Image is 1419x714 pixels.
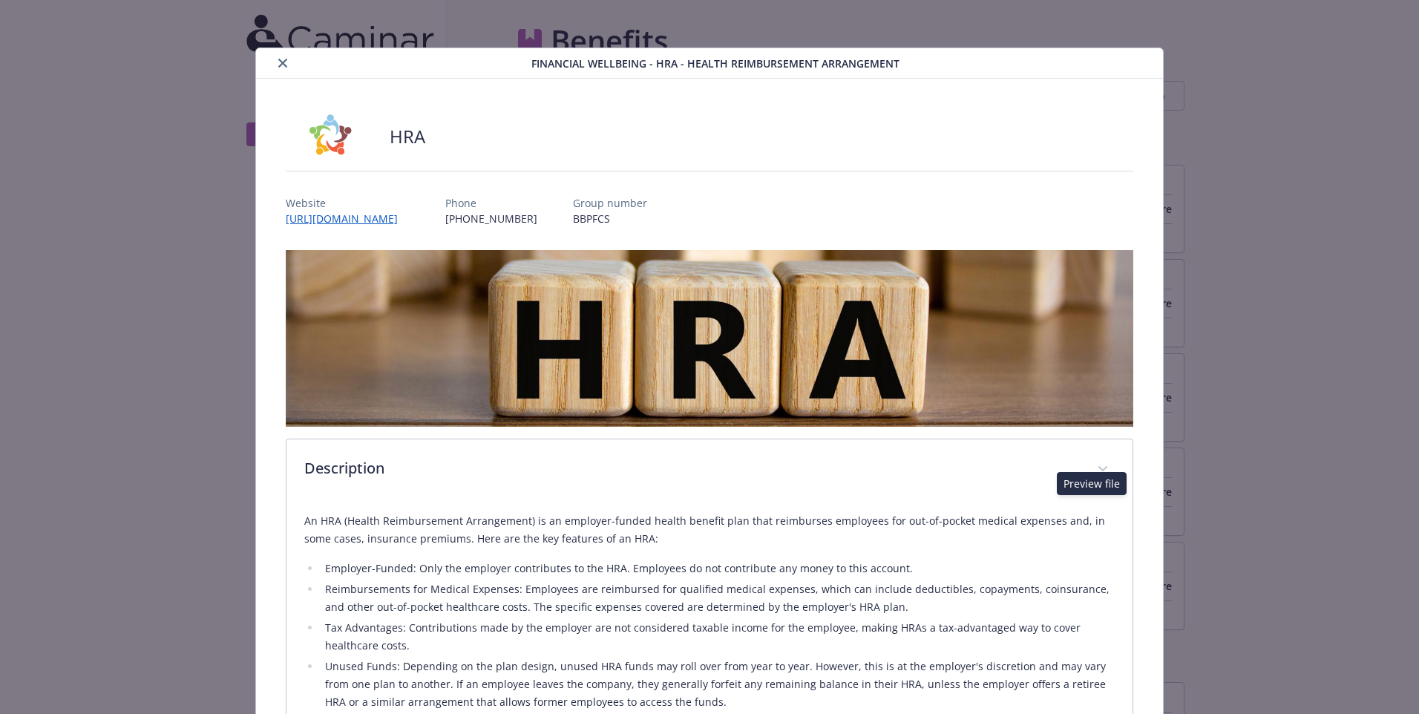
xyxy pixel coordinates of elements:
[304,457,1079,479] p: Description
[390,124,425,149] h2: HRA
[531,56,899,71] span: Financial Wellbeing - HRA - Health Reimbursement Arrangement
[573,211,647,226] p: BBPFCS
[286,195,410,211] p: Website
[286,250,1133,427] img: banner
[286,114,375,159] img: Better Business Planning
[321,560,1115,577] li: Employer-Funded: Only the employer contributes to the HRA. Employees do not contribute any money ...
[573,195,647,211] p: Group number
[304,512,1115,548] p: An HRA (Health Reimbursement Arrangement) is an employer-funded health benefit plan that reimburs...
[274,54,292,72] button: close
[445,211,537,226] p: [PHONE_NUMBER]
[286,212,410,226] a: [URL][DOMAIN_NAME]
[321,619,1115,655] li: Tax Advantages: Contributions made by the employer are not considered taxable income for the empl...
[445,195,537,211] p: Phone
[286,439,1133,500] div: Description
[321,658,1115,711] li: Unused Funds: Depending on the plan design, unused HRA funds may roll over from year to year. How...
[321,580,1115,616] li: Reimbursements for Medical Expenses: Employees are reimbursed for qualified medical expenses, whi...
